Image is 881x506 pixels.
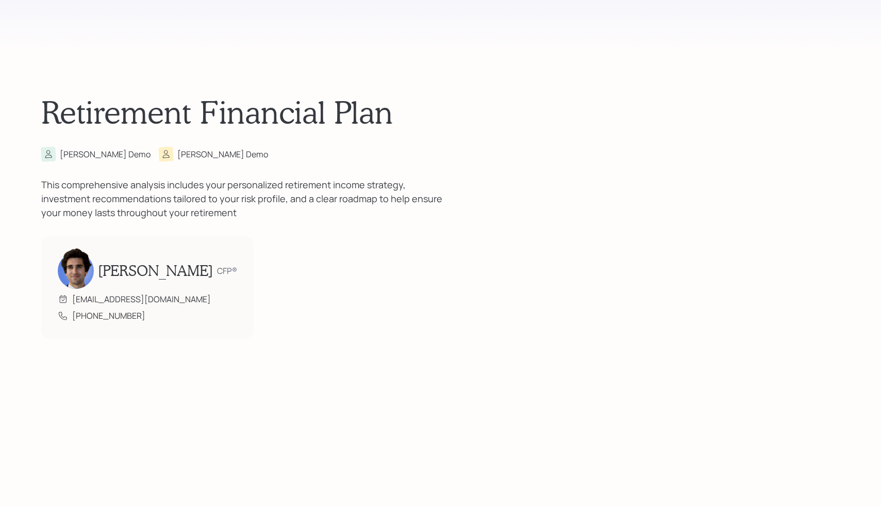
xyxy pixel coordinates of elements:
[177,148,268,160] div: [PERSON_NAME] Demo
[217,265,237,277] div: CFP®
[72,309,145,322] div: [PHONE_NUMBER]
[60,148,151,160] div: [PERSON_NAME] Demo
[98,262,213,280] h2: [PERSON_NAME]
[41,93,840,130] h1: Retirement Financial Plan
[41,178,454,220] div: This comprehensive analysis includes your personalized retirement income strategy, investment rec...
[58,248,94,289] img: harrison-schaefer-headshot-2.png
[72,293,211,305] div: [EMAIL_ADDRESS][DOMAIN_NAME]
